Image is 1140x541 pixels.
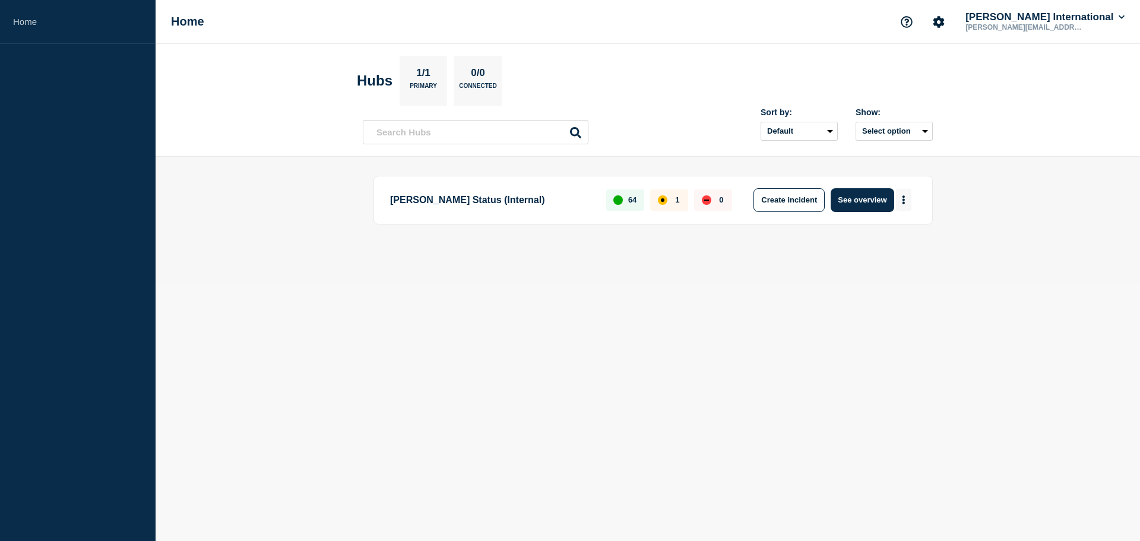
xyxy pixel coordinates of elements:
[613,195,623,205] div: up
[412,67,435,83] p: 1/1
[963,23,1087,31] p: [PERSON_NAME][EMAIL_ADDRESS][PERSON_NAME][DOMAIN_NAME]
[963,11,1127,23] button: [PERSON_NAME] International
[753,188,825,212] button: Create incident
[390,188,593,212] p: [PERSON_NAME] Status (Internal)
[894,10,919,34] button: Support
[675,195,679,204] p: 1
[926,10,951,34] button: Account settings
[856,107,933,117] div: Show:
[719,195,723,204] p: 0
[459,83,496,95] p: Connected
[363,120,588,144] input: Search Hubs
[856,122,933,141] button: Select option
[171,15,204,29] h1: Home
[467,67,490,83] p: 0/0
[761,107,838,117] div: Sort by:
[410,83,437,95] p: Primary
[761,122,838,141] select: Sort by
[702,195,711,205] div: down
[831,188,894,212] button: See overview
[628,195,636,204] p: 64
[896,189,911,211] button: More actions
[658,195,667,205] div: affected
[357,72,392,89] h2: Hubs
